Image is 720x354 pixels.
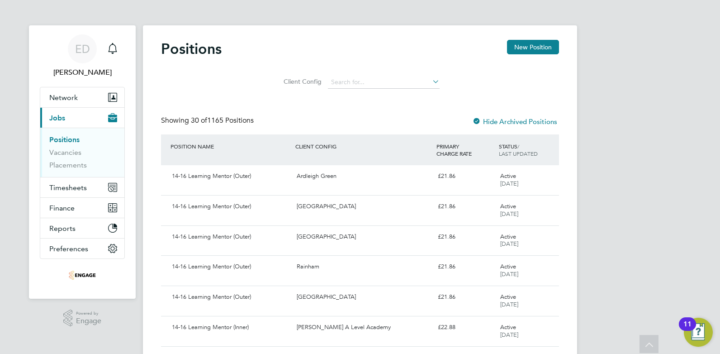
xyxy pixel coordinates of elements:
[434,259,497,274] div: £21.86
[191,116,207,125] span: 30 of
[40,239,124,258] button: Preferences
[293,199,434,214] div: [GEOGRAPHIC_DATA]
[161,40,222,58] h2: Positions
[328,76,440,89] input: Search for...
[49,114,65,122] span: Jobs
[497,138,559,162] div: STATUS
[76,310,101,317] span: Powered by
[683,324,692,336] div: 11
[434,199,497,214] div: £21.86
[684,318,713,347] button: Open Resource Center, 11 new notifications
[434,169,497,184] div: £21.86
[40,198,124,218] button: Finance
[49,244,88,253] span: Preferences
[293,259,434,274] div: Rainham
[293,230,434,244] div: [GEOGRAPHIC_DATA]
[161,116,256,125] div: Showing
[191,116,254,125] span: 1165 Positions
[500,180,518,187] span: [DATE]
[40,67,125,78] span: Ellie Dean
[168,169,293,184] div: 14-16 Learning Mentor (Outer)
[168,290,293,305] div: 14-16 Learning Mentor (Outer)
[434,320,497,335] div: £22.88
[500,323,516,331] span: Active
[500,331,518,339] span: [DATE]
[49,93,78,102] span: Network
[29,25,136,299] nav: Main navigation
[63,310,102,327] a: Powered byEngage
[76,317,101,325] span: Engage
[293,290,434,305] div: [GEOGRAPHIC_DATA]
[500,301,518,308] span: [DATE]
[281,77,322,86] label: Client Config
[434,290,497,305] div: £21.86
[434,138,497,162] div: PRIMARY CHARGE RATE
[40,268,125,282] a: Go to home page
[500,172,516,180] span: Active
[40,87,124,107] button: Network
[69,268,96,282] img: omniapeople-logo-retina.png
[168,320,293,335] div: 14-16 Learning Mentor (Inner)
[507,40,559,54] button: New Position
[434,230,497,244] div: £21.86
[49,135,80,144] a: Positions
[49,161,87,169] a: Placements
[500,270,518,278] span: [DATE]
[168,230,293,244] div: 14-16 Learning Mentor (Outer)
[40,128,124,177] div: Jobs
[49,148,81,157] a: Vacancies
[500,240,518,248] span: [DATE]
[500,210,518,218] span: [DATE]
[293,320,434,335] div: [PERSON_NAME] A Level Academy
[517,143,519,150] span: /
[168,259,293,274] div: 14-16 Learning Mentor (Outer)
[293,169,434,184] div: Ardleigh Green
[500,263,516,270] span: Active
[49,224,76,233] span: Reports
[49,204,75,212] span: Finance
[40,218,124,238] button: Reports
[500,202,516,210] span: Active
[168,199,293,214] div: 14-16 Learning Mentor (Outer)
[500,293,516,301] span: Active
[40,177,124,197] button: Timesheets
[499,150,538,157] span: LAST UPDATED
[40,34,125,78] a: ED[PERSON_NAME]
[293,138,434,154] div: CLIENT CONFIG
[472,117,557,126] label: Hide Archived Positions
[75,43,90,55] span: ED
[49,183,87,192] span: Timesheets
[168,138,293,154] div: POSITION NAME
[500,233,516,240] span: Active
[40,108,124,128] button: Jobs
